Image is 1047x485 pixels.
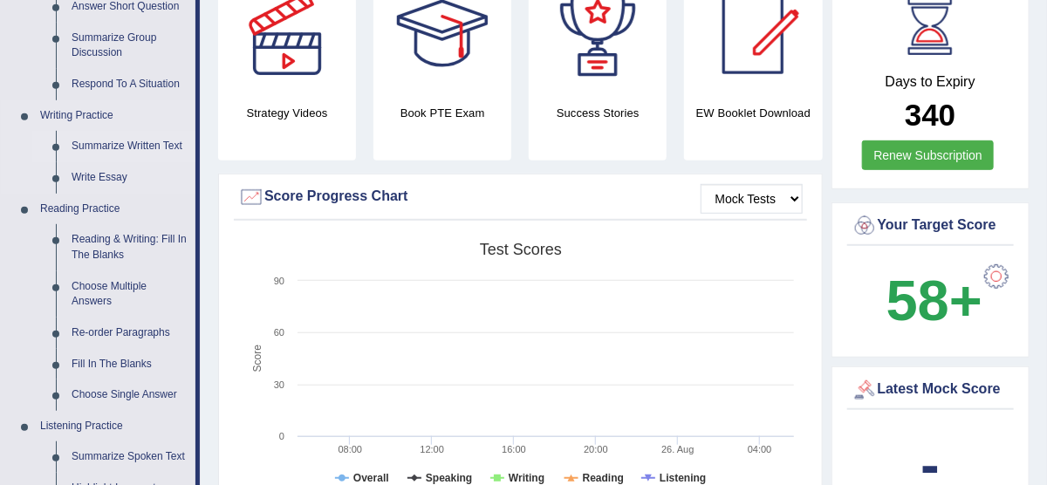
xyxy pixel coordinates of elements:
[529,104,667,122] h4: Success Stories
[373,104,511,122] h4: Book PTE Exam
[420,444,444,454] text: 12:00
[852,74,1010,90] h4: Days to Expiry
[339,444,363,454] text: 08:00
[426,472,472,484] tspan: Speaking
[251,345,263,372] tspan: Score
[852,377,1010,403] div: Latest Mock Score
[661,444,694,454] tspan: 26. Aug
[64,349,195,380] a: Fill In The Blanks
[32,411,195,442] a: Listening Practice
[64,224,195,270] a: Reading & Writing: Fill In The Blanks
[279,431,284,441] text: 0
[852,213,1010,239] div: Your Target Score
[886,269,982,332] b: 58+
[64,441,195,473] a: Summarize Spoken Text
[64,23,195,69] a: Summarize Group Discussion
[480,241,562,258] tspan: Test scores
[905,98,955,132] b: 340
[64,69,195,100] a: Respond To A Situation
[274,276,284,286] text: 90
[748,444,772,454] text: 04:00
[684,104,822,122] h4: EW Booklet Download
[64,131,195,162] a: Summarize Written Text
[353,472,389,484] tspan: Overall
[64,271,195,318] a: Choose Multiple Answers
[64,162,195,194] a: Write Essay
[32,100,195,132] a: Writing Practice
[32,194,195,225] a: Reading Practice
[238,184,803,210] div: Score Progress Chart
[274,327,284,338] text: 60
[64,379,195,411] a: Choose Single Answer
[64,318,195,349] a: Re-order Paragraphs
[509,472,544,484] tspan: Writing
[502,444,526,454] text: 16:00
[584,444,608,454] text: 20:00
[660,472,706,484] tspan: Listening
[583,472,624,484] tspan: Reading
[862,140,994,170] a: Renew Subscription
[218,104,356,122] h4: Strategy Videos
[274,379,284,390] text: 30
